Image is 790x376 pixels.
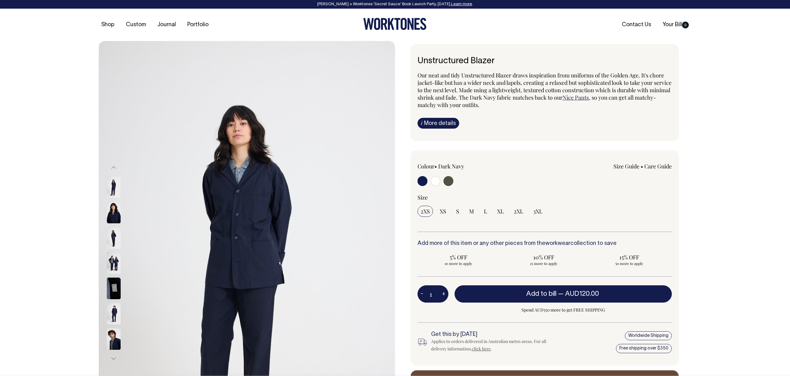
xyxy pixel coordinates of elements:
div: [PERSON_NAME] × Worktones ‘Secret Sauce’ Book Launch Party, [DATE]. . [6,2,784,6]
span: i [421,120,422,126]
input: L [481,206,490,217]
button: + [439,288,448,300]
div: Colour [418,163,519,170]
a: Nice Pants [563,94,589,101]
span: Our neat and tidy Unstructured Blazer draws inspiration from uniforms of the Golden Age. It's cho... [418,72,671,101]
button: Next [109,352,118,366]
span: XS [440,208,446,215]
span: 10 more to apply [421,261,496,266]
a: click here [472,346,491,352]
a: Your Bill0 [660,20,691,30]
a: Learn more [451,2,472,6]
h6: Add more of this item or any other pieces from the collection to save [418,241,672,247]
button: Add to bill —AUD120.00 [455,285,672,303]
div: Size [418,194,672,201]
input: 15% OFF 50 more to apply [588,252,670,268]
input: 10% OFF 25 more to apply [503,252,585,268]
span: • [434,163,437,170]
span: L [484,208,487,215]
span: 50 more to apply [591,261,667,266]
h6: Unstructured Blazer [418,56,672,66]
a: Shop [99,20,117,30]
a: Custom [123,20,148,30]
span: XL [497,208,504,215]
span: , so you can get all matchy-matchy with your outfits. [418,94,656,109]
div: Applies to orders delivered in Australian metro areas. For all delivery information, . [431,338,556,353]
button: - [418,288,426,300]
input: 2XL [511,206,526,217]
span: AUD120.00 [565,291,599,297]
img: dark-navy [107,202,121,223]
span: 2XS [421,208,430,215]
span: Spend AUD350 more to get FREE SHIPPING [455,306,672,314]
span: 2XL [514,208,523,215]
a: workwear [545,241,570,246]
input: 3XL [530,206,546,217]
input: 2XS [418,206,433,217]
a: iMore details [418,118,459,129]
img: dark-navy [107,252,121,274]
img: dark-navy [107,227,121,249]
input: 5% OFF 10 more to apply [418,252,499,268]
span: S [456,208,459,215]
span: M [469,208,474,215]
a: Contact Us [619,20,654,30]
input: M [466,206,477,217]
span: 5% OFF [421,254,496,261]
a: Care Guide [644,163,672,170]
input: XL [494,206,507,217]
button: Previous [109,161,118,175]
img: dark-navy [107,328,121,350]
span: 3XL [533,208,543,215]
input: S [453,206,462,217]
span: 0 [682,22,689,28]
img: dark-navy [107,278,121,299]
a: Portfolio [185,20,211,30]
input: XS [437,206,449,217]
span: 25 more to apply [506,261,582,266]
span: • [641,163,643,170]
span: 15% OFF [591,254,667,261]
span: — [558,291,601,297]
a: Journal [155,20,178,30]
img: dark-navy [107,303,121,324]
a: Size Guide [613,163,639,170]
span: Add to bill [526,291,556,297]
img: dark-navy [107,176,121,198]
h6: Get this by [DATE] [431,332,556,338]
span: 10% OFF [506,254,582,261]
label: Dark Navy [438,163,464,170]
